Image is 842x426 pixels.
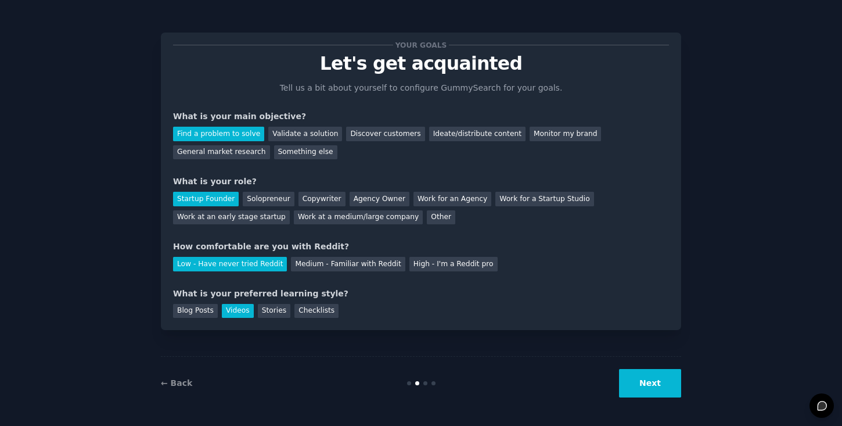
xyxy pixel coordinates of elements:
span: Your goals [393,39,449,51]
div: Medium - Familiar with Reddit [291,257,405,271]
div: High - I'm a Reddit pro [409,257,498,271]
div: General market research [173,145,270,160]
div: Validate a solution [268,127,342,141]
div: Work at an early stage startup [173,210,290,225]
div: Work at a medium/large company [294,210,423,225]
div: What is your main objective? [173,110,669,123]
div: Work for a Startup Studio [495,192,593,206]
div: Discover customers [346,127,424,141]
div: What is your role? [173,176,669,188]
div: How comfortable are you with Reddit? [173,241,669,253]
div: Find a problem to solve [173,127,264,141]
div: Blog Posts [173,304,218,318]
div: Monitor my brand [530,127,601,141]
a: ← Back [161,378,192,388]
p: Tell us a bit about yourself to configure GummySearch for your goals. [275,82,567,94]
div: Other [427,210,455,225]
div: Something else [274,145,337,160]
div: Startup Founder [173,192,239,206]
div: Videos [222,304,254,318]
div: Stories [258,304,290,318]
div: Work for an Agency [413,192,491,206]
div: Agency Owner [350,192,409,206]
div: Copywriter [298,192,346,206]
div: Checklists [294,304,339,318]
button: Next [619,369,681,398]
div: Solopreneur [243,192,294,206]
div: Ideate/distribute content [429,127,526,141]
div: Low - Have never tried Reddit [173,257,287,271]
p: Let's get acquainted [173,53,669,74]
div: What is your preferred learning style? [173,288,669,300]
